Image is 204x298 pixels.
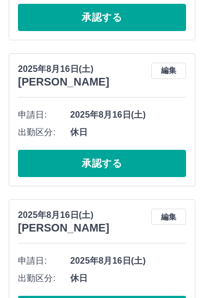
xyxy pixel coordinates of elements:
[151,63,186,79] button: 編集
[70,272,186,285] span: 休日
[18,222,109,234] h3: [PERSON_NAME]
[18,126,70,139] span: 出勤区分:
[18,4,186,31] button: 承認する
[18,76,109,88] h3: [PERSON_NAME]
[18,254,70,267] span: 申請日:
[18,272,70,285] span: 出勤区分:
[70,108,186,121] span: 2025年8月16日(土)
[70,254,186,267] span: 2025年8月16日(土)
[151,209,186,225] button: 編集
[18,63,109,76] p: 2025年8月16日(土)
[18,209,109,222] p: 2025年8月16日(土)
[70,126,186,139] span: 休日
[18,108,70,121] span: 申請日:
[18,150,186,177] button: 承認する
